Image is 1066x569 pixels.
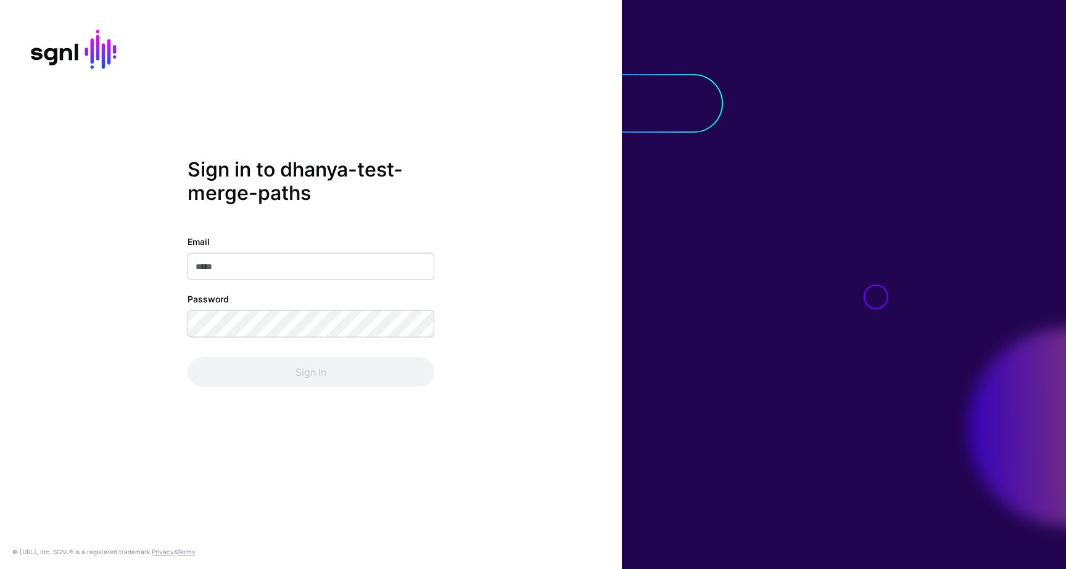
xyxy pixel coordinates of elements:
[12,547,195,557] div: © [URL], Inc. SGNL® is a registered trademark. &
[177,548,195,555] a: Terms
[188,158,434,206] h2: Sign in to dhanya-test-merge-paths
[152,548,174,555] a: Privacy
[188,292,229,305] label: Password
[188,235,210,247] label: Email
